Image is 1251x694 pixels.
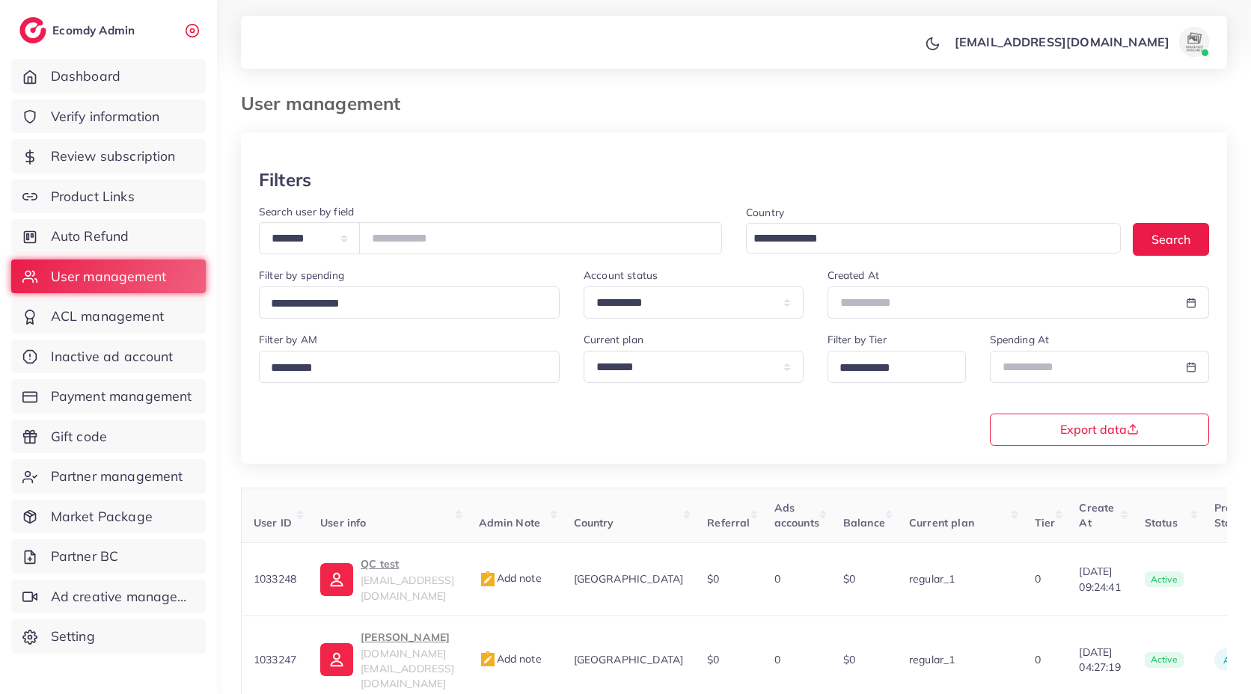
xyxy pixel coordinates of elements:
[51,107,160,126] span: Verify information
[11,260,206,294] a: User management
[361,647,454,691] span: [DOMAIN_NAME][EMAIL_ADDRESS][DOMAIN_NAME]
[584,268,658,283] label: Account status
[990,332,1050,347] label: Spending At
[909,516,974,529] span: Current plan
[843,653,855,666] span: $0
[909,572,955,586] span: regular_1
[11,459,206,494] a: Partner management
[1035,572,1041,586] span: 0
[707,653,719,666] span: $0
[574,572,684,586] span: [GEOGRAPHIC_DATA]
[955,33,1169,51] p: [EMAIL_ADDRESS][DOMAIN_NAME]
[11,619,206,654] a: Setting
[479,571,542,585] span: Add note
[11,420,206,454] a: Gift code
[748,227,1101,251] input: Search for option
[774,572,780,586] span: 0
[51,387,192,406] span: Payment management
[990,414,1210,446] button: Export data
[254,653,296,666] span: 1033247
[11,539,206,574] a: Partner BC
[909,653,955,666] span: regular_1
[320,555,454,604] a: QC test[EMAIL_ADDRESS][DOMAIN_NAME]
[11,99,206,134] a: Verify information
[834,357,946,380] input: Search for option
[11,179,206,214] a: Product Links
[259,268,344,283] label: Filter by spending
[19,17,138,43] a: logoEcomdy Admin
[1035,653,1041,666] span: 0
[51,627,95,646] span: Setting
[320,516,366,529] span: User info
[479,651,497,669] img: admin_note.cdd0b510.svg
[1079,501,1114,529] span: Create At
[51,587,195,607] span: Ad creative management
[828,268,880,283] label: Created At
[51,507,153,526] span: Market Package
[828,351,966,383] div: Search for option
[1145,652,1184,669] span: active
[241,93,412,114] h3: User management
[746,205,784,220] label: Country
[11,139,206,173] a: Review subscription
[11,580,206,614] a: Ad creative management
[259,351,560,383] div: Search for option
[361,628,454,646] p: [PERSON_NAME]
[320,643,353,676] img: ic-user-info.36bf1079.svg
[266,357,540,380] input: Search for option
[11,340,206,374] a: Inactive ad account
[479,516,541,529] span: Admin Note
[259,204,354,219] label: Search user by field
[11,379,206,414] a: Payment management
[259,286,560,319] div: Search for option
[51,427,107,446] span: Gift code
[1079,564,1120,595] span: [DATE] 09:24:41
[479,652,542,666] span: Add note
[946,27,1215,57] a: [EMAIL_ADDRESS][DOMAIN_NAME]avatar
[11,299,206,334] a: ACL management
[361,555,454,573] p: QC test
[51,467,183,486] span: Partner management
[19,17,46,43] img: logo
[11,59,206,93] a: Dashboard
[1035,516,1056,529] span: Tier
[11,219,206,254] a: Auto Refund
[574,516,614,529] span: Country
[574,653,684,666] span: [GEOGRAPHIC_DATA]
[707,572,719,586] span: $0
[746,223,1121,254] div: Search for option
[1133,223,1209,255] button: Search
[843,572,855,586] span: $0
[51,187,135,206] span: Product Links
[266,292,540,316] input: Search for option
[259,169,311,191] h3: Filters
[51,267,166,286] span: User management
[774,501,819,529] span: Ads accounts
[1145,516,1178,529] span: Status
[259,332,317,347] label: Filter by AM
[51,67,120,86] span: Dashboard
[828,332,887,347] label: Filter by Tier
[1179,27,1209,57] img: avatar
[479,571,497,589] img: admin_note.cdd0b510.svg
[774,653,780,666] span: 0
[254,572,296,586] span: 1033248
[843,516,885,529] span: Balance
[52,23,138,37] h2: Ecomdy Admin
[1145,571,1184,588] span: active
[51,147,176,166] span: Review subscription
[1060,423,1139,435] span: Export data
[51,307,164,326] span: ACL management
[320,628,454,692] a: [PERSON_NAME][DOMAIN_NAME][EMAIL_ADDRESS][DOMAIN_NAME]
[11,500,206,534] a: Market Package
[320,563,353,596] img: ic-user-info.36bf1079.svg
[707,516,750,529] span: Referral
[51,227,129,246] span: Auto Refund
[361,574,454,602] span: [EMAIL_ADDRESS][DOMAIN_NAME]
[1079,645,1120,675] span: [DATE] 04:27:19
[51,347,174,366] span: Inactive ad account
[51,547,119,566] span: Partner BC
[254,516,292,529] span: User ID
[584,332,643,347] label: Current plan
